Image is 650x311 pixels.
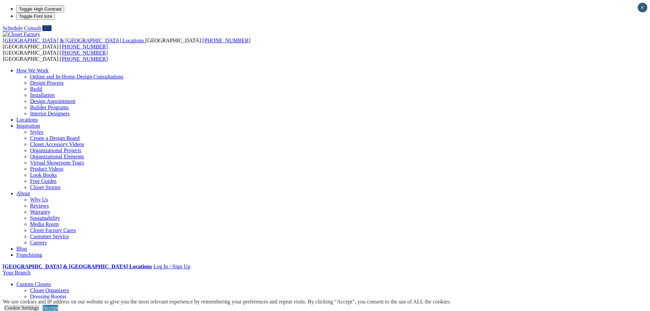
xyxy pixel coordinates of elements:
a: Locations [16,117,38,123]
a: [PHONE_NUMBER] [60,50,108,56]
a: Product Videos [30,166,63,172]
a: [PHONE_NUMBER] [202,38,250,43]
a: Closet Accessory Videos [30,141,84,147]
a: Styles [30,129,43,135]
a: Warranty [30,209,50,215]
a: Design Appointment [30,98,75,104]
span: Toggle Font size [19,14,52,19]
a: Schedule Consult [3,25,41,31]
a: Media Room [30,221,59,227]
a: Log In / Sign Up [153,264,190,269]
a: Organizational Projects [30,147,81,153]
button: Toggle Font size [16,13,55,20]
a: Closet Factory Cares [30,227,76,233]
a: Customer Service [30,234,69,239]
a: Cookie Settings [4,305,39,311]
a: Franchising [16,252,42,258]
a: Look Books [30,172,57,178]
a: [PHONE_NUMBER] [60,56,108,62]
a: [GEOGRAPHIC_DATA] & [GEOGRAPHIC_DATA] Locations [3,38,145,43]
a: How We Work [16,68,49,73]
a: Sustainability [30,215,60,221]
span: [GEOGRAPHIC_DATA]: [GEOGRAPHIC_DATA]: [3,50,108,62]
a: Free Guides [30,178,57,184]
span: Toggle High Contrast [19,6,61,12]
a: Call [42,25,52,31]
button: Close [638,3,647,12]
a: Careers [30,240,47,245]
a: Design Process [30,80,63,86]
a: Virtual Showroom Tours [30,160,84,166]
span: [GEOGRAPHIC_DATA]: [GEOGRAPHIC_DATA]: [3,38,250,50]
a: Organizational Elements [30,154,84,159]
a: Custom Closets [16,281,51,287]
a: Reviews [30,203,49,209]
div: We use cookies and IP address on our website to give you the most relevant experience by remember... [3,299,451,305]
a: Installation [30,92,55,98]
img: Closet Factory [3,31,40,38]
button: Toggle High Contrast [16,5,64,13]
a: Online and In-Home Design Consultations [30,74,124,80]
a: Builder Programs [30,104,69,110]
a: Create a Design Board [30,135,80,141]
a: Interior Designers [30,111,70,116]
a: Build [30,86,42,92]
span: [GEOGRAPHIC_DATA] & [GEOGRAPHIC_DATA] Locations [3,38,144,43]
a: Dressing Rooms [30,294,66,299]
a: Closet Stories [30,184,60,190]
a: Your Branch [3,270,30,275]
a: About [16,190,30,196]
a: Why Us [30,197,48,202]
a: Inspiration [16,123,40,129]
a: Accept [43,305,58,311]
a: [PHONE_NUMBER] [60,44,108,50]
a: Closet Organizers [30,287,69,293]
a: [GEOGRAPHIC_DATA] & [GEOGRAPHIC_DATA] Locations [3,264,152,269]
a: Blog [16,246,27,252]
